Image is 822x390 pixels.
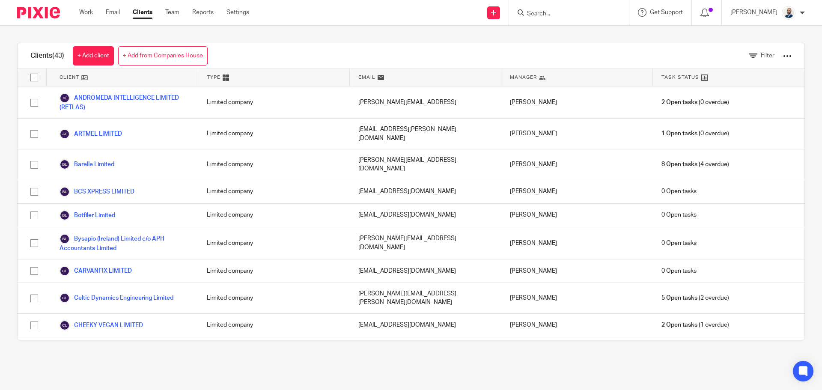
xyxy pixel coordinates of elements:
span: Email [358,74,375,81]
img: svg%3E [60,210,70,220]
span: Client [60,74,79,81]
img: svg%3E [60,234,70,244]
input: Search [526,10,603,18]
span: 0 Open tasks [661,187,697,196]
a: + Add from Companies House [118,46,208,65]
span: 0 Open tasks [661,267,697,275]
span: Filter [761,53,774,59]
div: [PERSON_NAME] [501,119,653,149]
div: Limited company [198,119,350,149]
div: [EMAIL_ADDRESS][PERSON_NAME][DOMAIN_NAME] [350,119,501,149]
a: Settings [226,8,249,17]
div: [PERSON_NAME] [501,314,653,337]
input: Select all [26,69,42,86]
div: Limited company [198,314,350,337]
span: 1 Open tasks [661,129,697,138]
a: Email [106,8,120,17]
div: Limited company [198,227,350,259]
a: Clients [133,8,152,17]
div: [PERSON_NAME] [501,283,653,313]
div: [PERSON_NAME][EMAIL_ADDRESS][DOMAIN_NAME] [350,149,501,180]
a: ANDROMEDA INTELLIGENCE LIMITED (RETLAS) [60,93,190,112]
img: Mark%20LI%20profiler.png [782,6,795,20]
span: (1 overdue) [661,321,729,329]
div: [PERSON_NAME][EMAIL_ADDRESS][PERSON_NAME][DOMAIN_NAME] [350,337,501,368]
div: Limited company [198,283,350,313]
div: [PERSON_NAME] [501,149,653,180]
span: 0 Open tasks [661,239,697,247]
a: + Add client [73,46,114,65]
span: (0 overdue) [661,98,729,107]
div: [PERSON_NAME] [501,259,653,283]
div: Sole Trader / Self-Assessed [198,337,350,368]
div: Limited company [198,259,350,283]
div: [PERSON_NAME] [501,180,653,203]
div: [EMAIL_ADDRESS][DOMAIN_NAME] [350,259,501,283]
span: (4 overdue) [661,160,729,169]
span: 2 Open tasks [661,98,697,107]
a: BCS XPRESS LIMITED [60,187,134,197]
div: Limited company [198,204,350,227]
img: svg%3E [60,320,70,330]
a: Barelle Limited [60,159,114,170]
span: 0 Open tasks [661,211,697,219]
img: svg%3E [60,159,70,170]
p: [PERSON_NAME] [730,8,777,17]
a: Botfiler Limited [60,210,115,220]
img: svg%3E [60,187,70,197]
a: Celtic Dynamics Engineering Limited [60,293,173,303]
span: Type [207,74,220,81]
a: Team [165,8,179,17]
span: (0 overdue) [661,129,729,138]
span: 8 Open tasks [661,160,697,169]
span: 5 Open tasks [661,294,697,302]
div: Limited company [198,86,350,118]
span: Manager [510,74,537,81]
div: [PERSON_NAME][EMAIL_ADDRESS][PERSON_NAME][DOMAIN_NAME] [350,283,501,313]
img: Pixie [17,7,60,18]
div: [PERSON_NAME][EMAIL_ADDRESS] [350,86,501,118]
h1: Clients [30,51,64,60]
a: Bysapio (Ireland) Limited c/o APH Accountants Limited [60,234,190,253]
div: Limited company [198,149,350,180]
span: (43) [52,52,64,59]
div: [EMAIL_ADDRESS][DOMAIN_NAME] [350,204,501,227]
div: [PERSON_NAME][EMAIL_ADDRESS][DOMAIN_NAME] [350,227,501,259]
div: [PERSON_NAME] [501,337,653,368]
img: svg%3E [60,129,70,139]
div: [EMAIL_ADDRESS][DOMAIN_NAME] [350,314,501,337]
div: [EMAIL_ADDRESS][DOMAIN_NAME] [350,180,501,203]
span: 2 Open tasks [661,321,697,329]
a: CARVANFIX LIMITED [60,266,132,276]
div: Limited company [198,180,350,203]
span: (2 overdue) [661,294,729,302]
span: Task Status [661,74,699,81]
img: svg%3E [60,93,70,103]
img: svg%3E [60,293,70,303]
span: Get Support [650,9,683,15]
img: svg%3E [60,266,70,276]
div: [PERSON_NAME] [501,204,653,227]
a: Reports [192,8,214,17]
div: [PERSON_NAME] [501,86,653,118]
a: CHEEKY VEGAN LIMITED [60,320,143,330]
a: Work [79,8,93,17]
div: [PERSON_NAME] [501,227,653,259]
a: ARTMEL LIMITED [60,129,122,139]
